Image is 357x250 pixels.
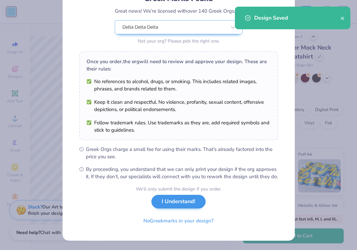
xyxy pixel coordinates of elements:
[136,186,222,192] div: We’ll only submit the design if you order.
[151,195,206,208] button: I Understand!
[87,78,271,92] li: No references to alcohol, drugs, or smoking. This includes related images, phrases, and brands re...
[115,38,243,45] div: Not your org? Please pick the right one.
[138,214,219,228] button: NoGreekmarks in your design?
[115,6,243,15] div: Great news! We’re licensed with over 140 Greek Orgs.
[87,98,271,113] li: Keep it clean and respectful. No violence, profanity, sexual content, offensive depictions, or po...
[86,166,278,180] span: By proceeding, you understand that we can only print your design if the org approves it. If they ...
[87,58,271,72] div: Once you order, the org will need to review and approve your design. These are their rules:
[86,146,278,160] span: Greek Orgs charge a small fee for using their marks. That’s already factored into the price you see.
[87,119,271,134] li: Follow trademark rules. Use trademarks as they are, add required symbols and stick to guidelines.
[340,14,345,22] button: close
[254,14,340,22] div: Design Saved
